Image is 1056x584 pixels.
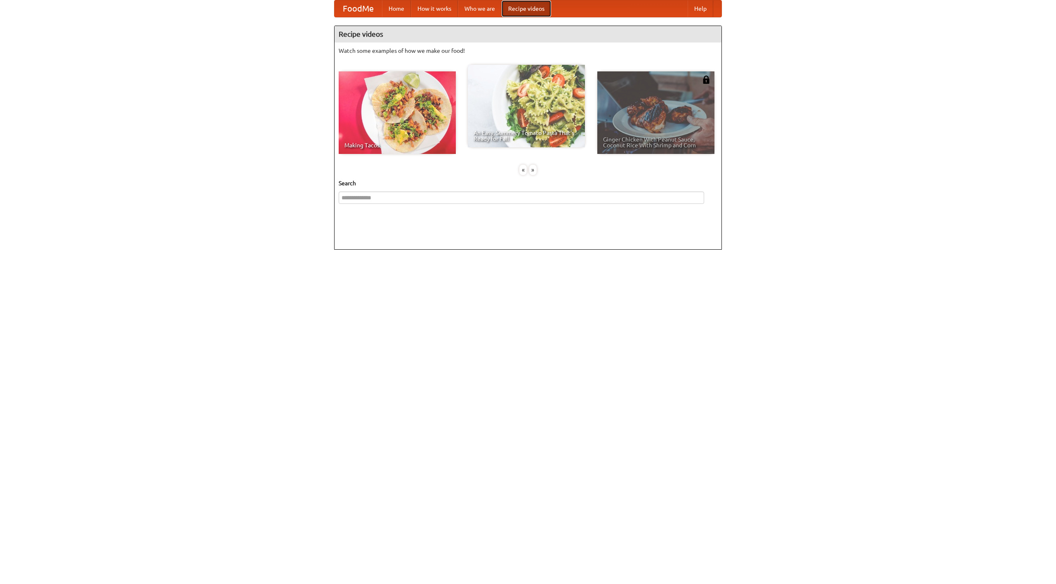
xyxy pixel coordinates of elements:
a: Who we are [458,0,502,17]
div: « [519,165,527,175]
a: An Easy, Summery Tomato Pasta That's Ready for Fall [468,65,585,147]
a: FoodMe [335,0,382,17]
a: Recipe videos [502,0,551,17]
p: Watch some examples of how we make our food! [339,47,717,55]
a: Help [688,0,713,17]
img: 483408.png [702,76,710,84]
span: Making Tacos [344,142,450,148]
a: How it works [411,0,458,17]
a: Making Tacos [339,71,456,154]
span: An Easy, Summery Tomato Pasta That's Ready for Fall [474,130,579,142]
h4: Recipe videos [335,26,721,43]
a: Home [382,0,411,17]
div: » [529,165,537,175]
h5: Search [339,179,717,187]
